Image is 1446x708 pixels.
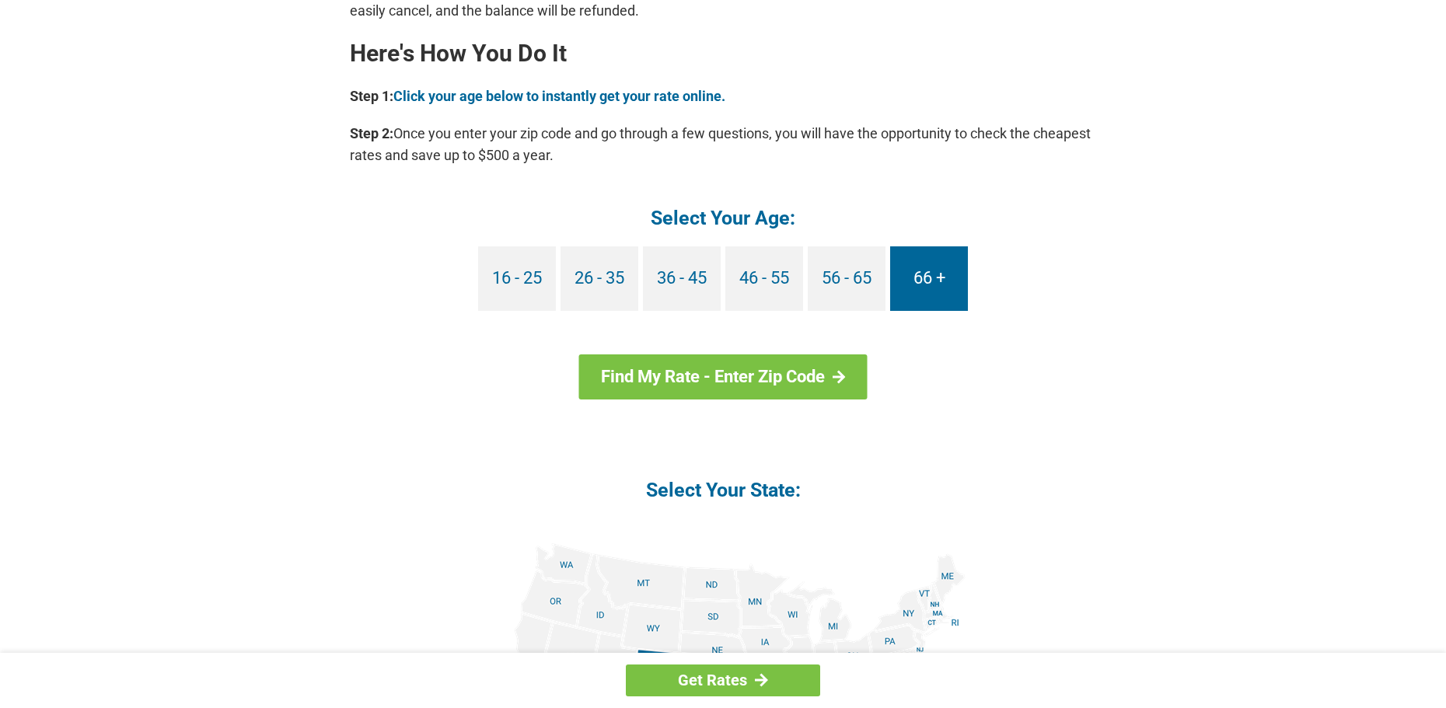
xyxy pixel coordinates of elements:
a: 26 - 35 [561,246,638,311]
a: Get Rates [626,664,820,696]
p: Once you enter your zip code and go through a few questions, you will have the opportunity to che... [350,123,1096,166]
b: Step 1: [350,88,393,104]
a: 66 + [890,246,968,311]
b: Step 2: [350,125,393,141]
a: 36 - 45 [643,246,721,311]
h2: Here's How You Do It [350,41,1096,66]
a: 16 - 25 [478,246,556,311]
h4: Select Your Age: [350,205,1096,231]
h4: Select Your State: [350,477,1096,503]
a: Click your age below to instantly get your rate online. [393,88,725,104]
a: Find My Rate - Enter Zip Code [579,354,868,399]
a: 46 - 55 [725,246,803,311]
a: 56 - 65 [808,246,885,311]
